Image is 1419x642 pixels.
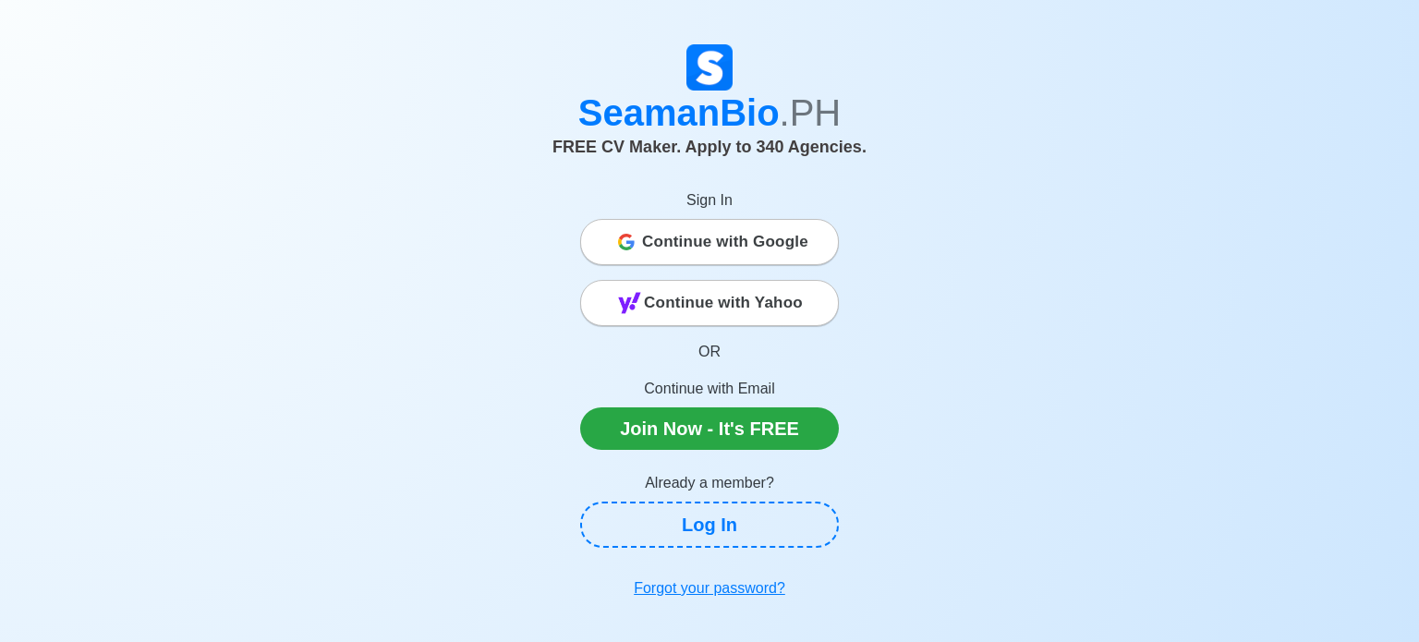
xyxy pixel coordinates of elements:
p: Continue with Email [580,378,839,400]
h1: SeamanBio [197,91,1222,135]
span: FREE CV Maker. Apply to 340 Agencies. [552,138,867,156]
a: Join Now - It's FREE [580,407,839,450]
u: Forgot your password? [634,580,785,596]
p: Sign In [580,189,839,212]
p: Already a member? [580,472,839,494]
p: OR [580,341,839,363]
img: Logo [686,44,733,91]
span: .PH [780,92,842,133]
button: Continue with Yahoo [580,280,839,326]
button: Continue with Google [580,219,839,265]
span: Continue with Yahoo [644,285,803,321]
a: Forgot your password? [580,570,839,607]
span: Continue with Google [642,224,808,260]
a: Log In [580,502,839,548]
